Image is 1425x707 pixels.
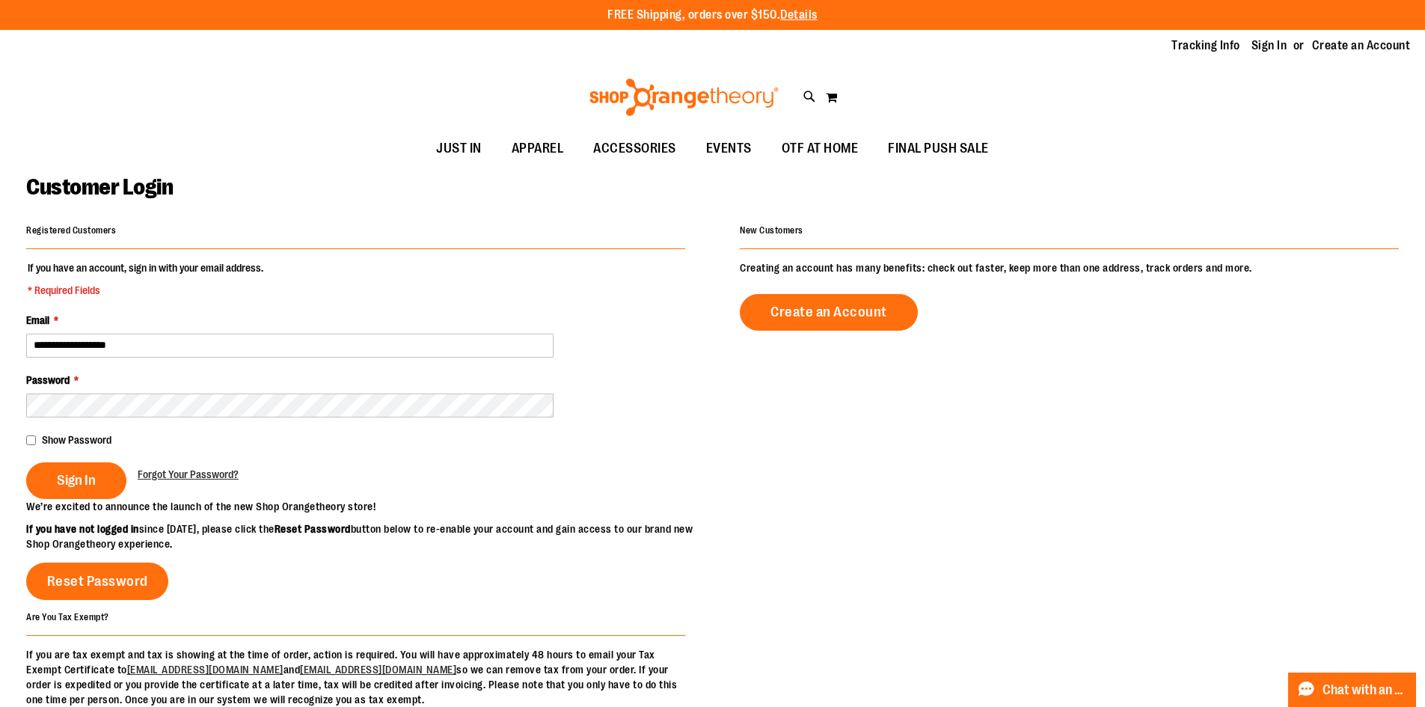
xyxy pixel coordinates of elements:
legend: If you have an account, sign in with your email address. [26,260,265,298]
a: JUST IN [421,132,497,166]
a: Tracking Info [1171,37,1240,54]
a: APPAREL [497,132,579,166]
a: Forgot Your Password? [138,467,239,482]
p: since [DATE], please click the button below to re-enable your account and gain access to our bran... [26,521,713,551]
span: Show Password [42,434,111,446]
span: EVENTS [706,132,752,165]
strong: Registered Customers [26,225,116,236]
a: FINAL PUSH SALE [873,132,1004,166]
button: Sign In [26,462,126,499]
strong: Are You Tax Exempt? [26,611,109,622]
strong: New Customers [740,225,803,236]
a: Details [780,8,818,22]
p: We’re excited to announce the launch of the new Shop Orangetheory store! [26,499,713,514]
p: FREE Shipping, orders over $150. [607,7,818,24]
span: Reset Password [47,573,148,590]
a: Reset Password [26,563,168,600]
a: OTF AT HOME [767,132,874,166]
a: Sign In [1251,37,1287,54]
span: Chat with an Expert [1323,683,1407,697]
strong: Reset Password [275,523,351,535]
span: JUST IN [436,132,482,165]
img: Shop Orangetheory [587,79,781,116]
p: If you are tax exempt and tax is showing at the time of order, action is required. You will have ... [26,647,685,707]
a: EVENTS [691,132,767,166]
span: * Required Fields [28,283,263,298]
button: Chat with an Expert [1288,673,1417,707]
a: [EMAIL_ADDRESS][DOMAIN_NAME] [300,664,456,676]
span: Email [26,314,49,326]
span: Customer Login [26,174,173,200]
span: Password [26,374,70,386]
a: Create an Account [1312,37,1411,54]
span: OTF AT HOME [782,132,859,165]
a: [EMAIL_ADDRESS][DOMAIN_NAME] [127,664,284,676]
span: ACCESSORIES [593,132,676,165]
p: Creating an account has many benefits: check out faster, keep more than one address, track orders... [740,260,1399,275]
span: Forgot Your Password? [138,468,239,480]
a: ACCESSORIES [578,132,691,166]
span: FINAL PUSH SALE [888,132,989,165]
span: Create an Account [770,304,887,320]
a: Create an Account [740,294,918,331]
strong: If you have not logged in [26,523,139,535]
span: Sign In [57,472,96,489]
span: APPAREL [512,132,564,165]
